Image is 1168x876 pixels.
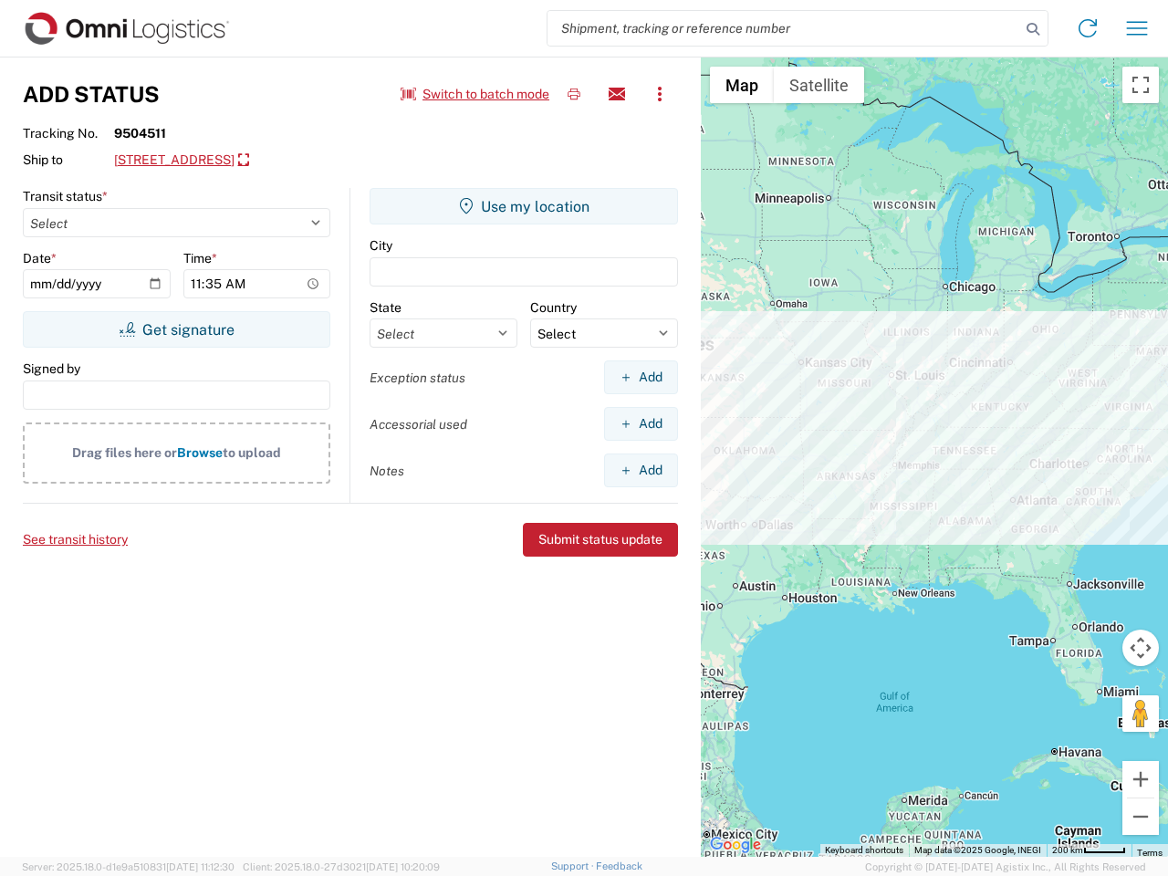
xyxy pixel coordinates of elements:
label: State [370,299,401,316]
button: See transit history [23,525,128,555]
button: Map camera controls [1122,630,1159,666]
button: Add [604,454,678,487]
span: Ship to [23,151,114,168]
button: Toggle fullscreen view [1122,67,1159,103]
button: Get signature [23,311,330,348]
button: Zoom out [1122,798,1159,835]
span: Map data ©2025 Google, INEGI [914,845,1041,855]
a: Support [551,860,597,871]
button: Use my location [370,188,678,224]
button: Keyboard shortcuts [825,844,903,857]
button: Show satellite imagery [774,67,864,103]
span: Copyright © [DATE]-[DATE] Agistix Inc., All Rights Reserved [865,859,1146,875]
strong: 9504511 [114,125,166,141]
label: Time [183,250,217,266]
label: Accessorial used [370,416,467,433]
button: Drag Pegman onto the map to open Street View [1122,695,1159,732]
span: Tracking No. [23,125,114,141]
label: Signed by [23,360,80,377]
button: Map Scale: 200 km per 43 pixels [1047,844,1131,857]
label: Exception status [370,370,465,386]
span: [DATE] 11:12:30 [166,861,235,872]
button: Add [604,407,678,441]
a: Open this area in Google Maps (opens a new window) [705,833,766,857]
label: City [370,237,392,254]
span: Server: 2025.18.0-d1e9a510831 [22,861,235,872]
button: Switch to batch mode [401,79,549,109]
span: Browse [177,445,223,460]
button: Show street map [710,67,774,103]
button: Add [604,360,678,394]
label: Date [23,250,57,266]
label: Notes [370,463,404,479]
img: Google [705,833,766,857]
a: Terms [1137,848,1163,858]
input: Shipment, tracking or reference number [547,11,1020,46]
span: Drag files here or [72,445,177,460]
button: Zoom in [1122,761,1159,798]
span: [DATE] 10:20:09 [366,861,440,872]
label: Country [530,299,577,316]
button: Submit status update [523,523,678,557]
span: Client: 2025.18.0-27d3021 [243,861,440,872]
span: 200 km [1052,845,1083,855]
span: to upload [223,445,281,460]
a: Feedback [596,860,642,871]
h3: Add Status [23,81,160,108]
a: [STREET_ADDRESS] [114,145,249,176]
label: Transit status [23,188,108,204]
